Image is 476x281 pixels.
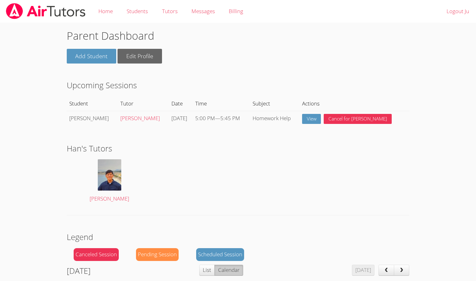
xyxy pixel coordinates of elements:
button: next [394,265,410,276]
span: 5:00 PM [195,115,215,122]
th: Subject [250,96,299,111]
button: List [199,265,215,276]
img: avatar.png [98,159,121,191]
div: Pending Session [136,248,179,261]
th: Actions [299,96,409,111]
span: [PERSON_NAME] [90,195,129,202]
button: Cancel for [PERSON_NAME] [324,114,392,124]
div: Scheduled Session [196,248,244,261]
span: 5:45 PM [220,115,240,122]
div: — [195,114,247,123]
a: [PERSON_NAME] [120,115,160,122]
a: Edit Profile [118,49,162,64]
th: Date [169,96,192,111]
a: Add Student [67,49,117,64]
td: [PERSON_NAME] [67,111,118,127]
button: prev [379,265,394,276]
a: [PERSON_NAME] [74,159,146,203]
a: View [302,114,321,124]
td: Homework Help [250,111,299,127]
img: airtutors_banner-c4298cdbf04f3fff15de1276eac7730deb9818008684d7c2e4769d2f7ddbe033.png [5,3,86,19]
div: Canceled Session [74,248,119,261]
div: [DATE] [171,114,190,123]
th: Tutor [118,96,169,111]
h2: Legend [67,231,410,243]
th: Time [193,96,250,111]
h2: Han's Tutors [67,142,410,154]
th: Student [67,96,118,111]
span: Messages [191,8,215,15]
h2: Upcoming Sessions [67,79,410,91]
h2: [DATE] [67,265,91,277]
button: Calendar [214,265,243,276]
h1: Parent Dashboard [67,28,410,44]
button: [DATE] [352,265,374,276]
